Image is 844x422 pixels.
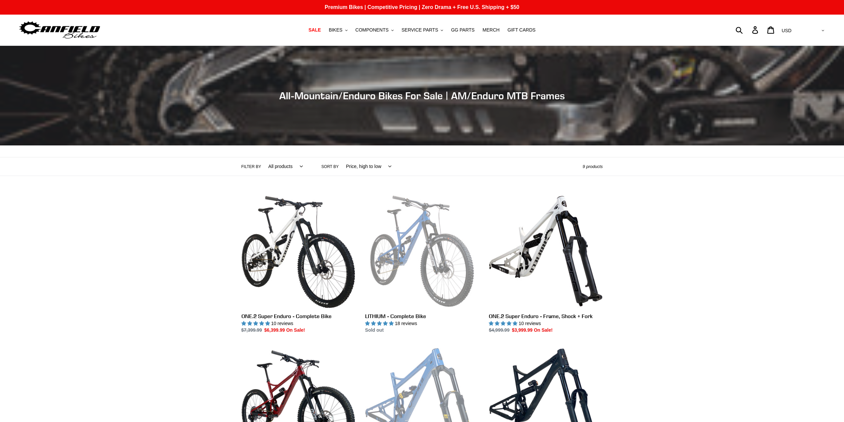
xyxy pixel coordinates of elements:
[325,26,351,35] button: BIKES
[352,26,397,35] button: COMPONENTS
[507,27,536,33] span: GIFT CARDS
[451,27,475,33] span: GG PARTS
[402,27,438,33] span: SERVICE PARTS
[739,23,756,37] input: Search
[241,164,261,170] label: Filter by
[329,27,342,33] span: BIKES
[308,27,321,33] span: SALE
[398,26,446,35] button: SERVICE PARTS
[504,26,539,35] a: GIFT CARDS
[479,26,503,35] a: MERCH
[583,164,603,169] span: 9 products
[279,90,565,102] span: All-Mountain/Enduro Bikes For Sale | AM/Enduro MTB Frames
[483,27,499,33] span: MERCH
[356,27,389,33] span: COMPONENTS
[321,164,339,170] label: Sort by
[18,20,101,41] img: Canfield Bikes
[305,26,324,35] a: SALE
[448,26,478,35] a: GG PARTS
